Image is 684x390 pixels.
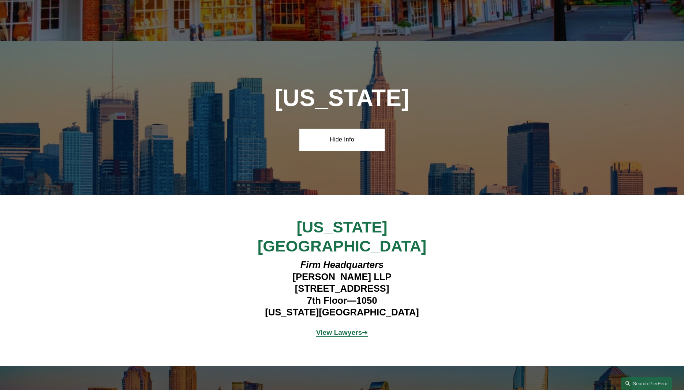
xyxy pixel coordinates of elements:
[316,329,368,336] span: ➔
[235,259,449,318] h4: [PERSON_NAME] LLP [STREET_ADDRESS] 7th Floor—1050 [US_STATE][GEOGRAPHIC_DATA]
[316,329,368,336] a: View Lawyers➔
[235,85,449,111] h1: [US_STATE]
[316,329,362,336] strong: View Lawyers
[621,377,672,390] a: Search this site
[258,218,426,255] span: [US_STATE][GEOGRAPHIC_DATA]
[300,260,384,270] em: Firm Headquarters
[299,129,385,151] a: Hide Info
